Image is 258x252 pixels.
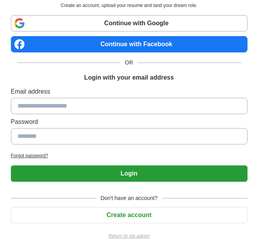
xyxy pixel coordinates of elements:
[11,15,247,31] a: Continue with Google
[11,36,247,52] a: Continue with Facebook
[11,152,247,159] a: Forgot password?
[120,59,138,67] span: OR
[11,117,247,127] label: Password
[12,2,246,9] p: Create an account, upload your resume and land your dream role.
[11,212,247,218] a: Create account
[11,165,247,182] button: Login
[11,233,247,240] a: Return to job advert
[96,194,162,202] span: Don't have an account?
[11,87,247,96] label: Email address
[11,207,247,223] button: Create account
[84,73,174,82] h1: Login with your email address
